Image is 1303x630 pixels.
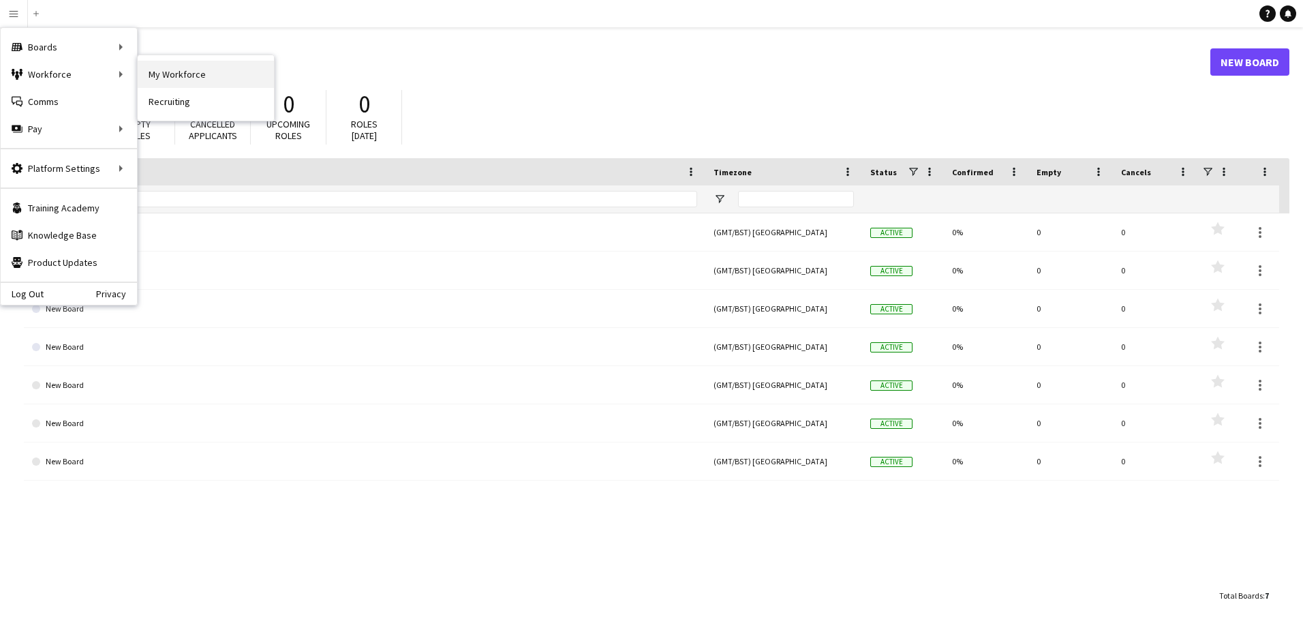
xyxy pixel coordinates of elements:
[870,342,913,352] span: Active
[1210,48,1289,76] a: New Board
[705,252,862,289] div: (GMT/BST) [GEOGRAPHIC_DATA]
[944,404,1028,442] div: 0%
[705,404,862,442] div: (GMT/BST) [GEOGRAPHIC_DATA]
[1028,366,1113,404] div: 0
[1121,167,1151,177] span: Cancels
[57,191,697,207] input: Board name Filter Input
[1113,404,1197,442] div: 0
[1,155,137,182] div: Platform Settings
[24,52,1210,72] h1: Boards
[138,88,274,115] a: Recruiting
[32,213,697,252] a: client x
[1028,290,1113,327] div: 0
[283,89,294,119] span: 0
[1028,328,1113,365] div: 0
[1028,213,1113,251] div: 0
[944,252,1028,289] div: 0%
[738,191,854,207] input: Timezone Filter Input
[952,167,994,177] span: Confirmed
[1,33,137,61] div: Boards
[138,61,274,88] a: My Workforce
[870,380,913,391] span: Active
[1,194,137,222] a: Training Academy
[96,288,137,299] a: Privacy
[266,118,310,142] span: Upcoming roles
[870,304,913,314] span: Active
[1028,442,1113,480] div: 0
[870,266,913,276] span: Active
[1,249,137,276] a: Product Updates
[944,213,1028,251] div: 0%
[714,193,726,205] button: Open Filter Menu
[1265,590,1269,601] span: 7
[32,328,697,366] a: New Board
[1113,328,1197,365] div: 0
[870,419,913,429] span: Active
[1037,167,1061,177] span: Empty
[705,213,862,251] div: (GMT/BST) [GEOGRAPHIC_DATA]
[32,442,697,481] a: New Board
[944,290,1028,327] div: 0%
[358,89,370,119] span: 0
[32,366,697,404] a: New Board
[189,118,237,142] span: Cancelled applicants
[1113,213,1197,251] div: 0
[351,118,378,142] span: Roles [DATE]
[1219,590,1263,601] span: Total Boards
[32,252,697,290] a: New Board
[1219,582,1269,609] div: :
[32,290,697,328] a: New Board
[1,115,137,142] div: Pay
[1,88,137,115] a: Comms
[870,228,913,238] span: Active
[944,328,1028,365] div: 0%
[1113,442,1197,480] div: 0
[1113,252,1197,289] div: 0
[870,457,913,467] span: Active
[1113,290,1197,327] div: 0
[944,442,1028,480] div: 0%
[705,366,862,404] div: (GMT/BST) [GEOGRAPHIC_DATA]
[1028,252,1113,289] div: 0
[944,366,1028,404] div: 0%
[705,442,862,480] div: (GMT/BST) [GEOGRAPHIC_DATA]
[1113,366,1197,404] div: 0
[705,290,862,327] div: (GMT/BST) [GEOGRAPHIC_DATA]
[1028,404,1113,442] div: 0
[705,328,862,365] div: (GMT/BST) [GEOGRAPHIC_DATA]
[1,61,137,88] div: Workforce
[1,288,44,299] a: Log Out
[870,167,897,177] span: Status
[714,167,752,177] span: Timezone
[32,404,697,442] a: New Board
[1,222,137,249] a: Knowledge Base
